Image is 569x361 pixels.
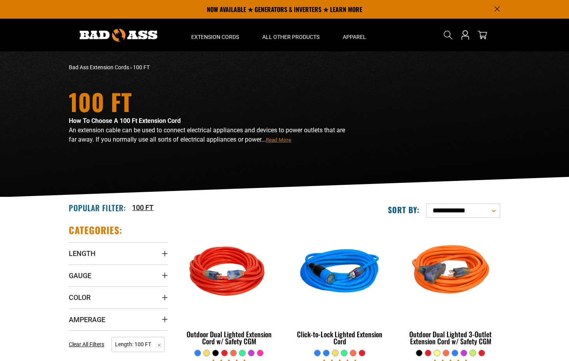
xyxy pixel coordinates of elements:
summary: Amperage [69,308,168,330]
a: 100 FT [132,202,154,213]
span: All Other Products [262,33,319,40]
a: orange Outdoor Dual Lighted 3-Outlet Extension Cord w/ Safety CGM [401,224,500,349]
a: blue Click-to-Lock Lighted Extension Cord [290,224,389,349]
div: Click-to-Lock Lighted Extension Cord [290,331,389,345]
span: Extension Cords [191,33,239,40]
h2: Popular Filter: [69,203,126,213]
p: An extension cable can be used to connect electrical appliances and devices to power outlets that... [69,126,353,144]
span: Gauge [69,271,91,280]
span: › [130,64,132,70]
img: Red [180,228,278,317]
a: Bad Ass Extension Cords [69,64,129,70]
img: blue [291,228,389,317]
span: Length: 100 FT [112,337,165,352]
summary: Apparel [331,19,378,51]
img: orange [401,228,499,317]
span: Amperage [69,315,105,324]
h1: 100 FT [69,90,353,113]
span: Clear All Filters [69,341,104,347]
div: Outdoor Dual Lighted 3-Outlet Extension Cord w/ Safety CGM [401,331,500,345]
span: Length [69,249,96,258]
a: Red Outdoor Dual Lighted Extension Cord w/ Safety CGM [180,224,279,349]
span: Read More [266,137,291,143]
label: Sort by: [388,205,420,215]
summary: Extension Cords [180,19,251,51]
span: Apparel [343,33,366,40]
img: Bad Ass Extension Cords [80,29,157,42]
summary: Length [69,242,168,264]
span: Color [69,293,91,302]
a: Length: 100 FT [112,340,165,348]
span: 100 FT [133,64,150,70]
summary: All Other Products [251,19,331,51]
summary: Search [442,29,454,41]
div: Outdoor Dual Lighted Extension Cord w/ Safety CGM [180,331,279,345]
h2: Categories: [69,224,122,236]
nav: breadcrumbs [69,63,353,72]
summary: Gauge [69,265,168,286]
summary: Color [69,286,168,308]
a: Clear All Filters [69,340,107,349]
strong: How To Choose A 100 Ft Extension Cord [69,117,181,124]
